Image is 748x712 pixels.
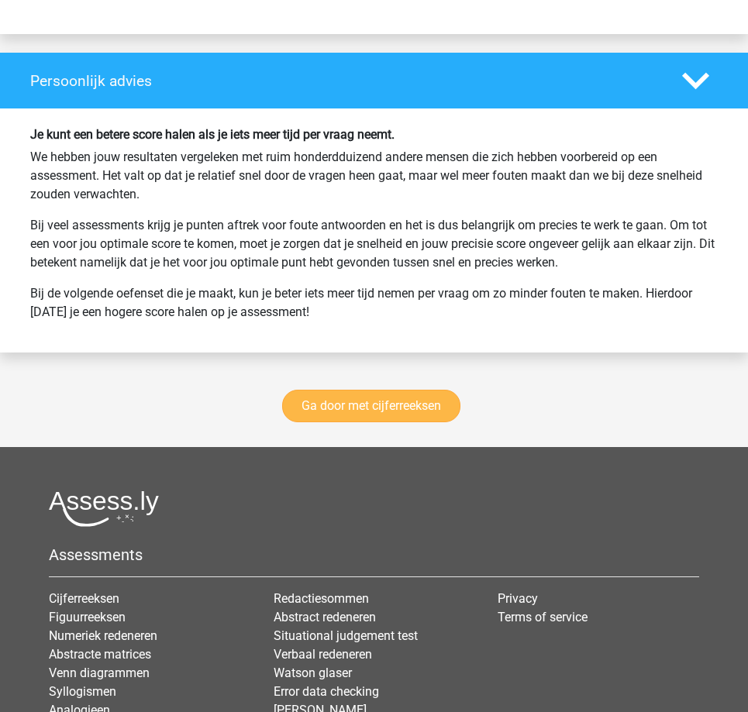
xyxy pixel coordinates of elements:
[498,591,538,606] a: Privacy
[274,684,379,699] a: Error data checking
[49,490,159,527] img: Assessly logo
[49,647,151,662] a: Abstracte matrices
[30,148,718,204] p: We hebben jouw resultaten vergeleken met ruim honderdduizend andere mensen die zich hebben voorbe...
[274,647,372,662] a: Verbaal redeneren
[49,591,119,606] a: Cijferreeksen
[274,610,376,624] a: Abstract redeneren
[49,610,126,624] a: Figuurreeksen
[49,684,116,699] a: Syllogismen
[498,610,588,624] a: Terms of service
[282,390,460,422] a: Ga door met cijferreeksen
[30,72,659,90] h4: Persoonlijk advies
[49,545,699,564] h5: Assessments
[30,216,718,272] p: Bij veel assessments krijg je punten aftrek voor foute antwoorden en het is dus belangrijk om pre...
[30,127,718,142] h6: Je kunt een betere score halen als je iets meer tijd per vraag neemt.
[49,628,157,643] a: Numeriek redeneren
[274,666,352,680] a: Watson glaser
[49,666,150,680] a: Venn diagrammen
[274,591,369,606] a: Redactiesommen
[274,628,418,643] a: Situational judgement test
[30,284,718,322] p: Bij de volgende oefenset die je maakt, kun je beter iets meer tijd nemen per vraag om zo minder f...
